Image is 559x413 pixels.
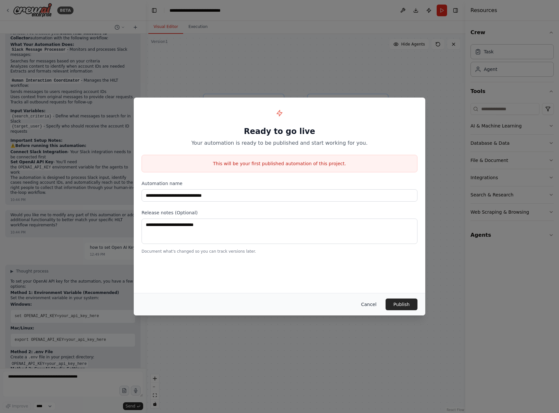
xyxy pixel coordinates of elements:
[356,299,382,310] button: Cancel
[386,299,417,310] button: Publish
[142,249,417,254] p: Document what's changed so you can track versions later.
[142,139,417,147] p: Your automation is ready to be published and start working for you.
[142,126,417,137] h1: Ready to go live
[142,160,417,167] p: This will be your first published automation of this project.
[142,180,417,187] label: Automation name
[142,209,417,216] label: Release notes (Optional)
